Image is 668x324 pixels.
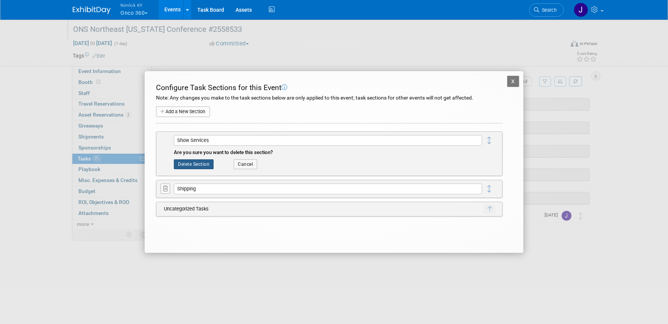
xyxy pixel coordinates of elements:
input: Enter section name [174,135,482,146]
i: Click and drag to reorder sections [484,134,495,147]
i: Move uncategorized tasks to the top [487,206,492,212]
i: Delete Section [163,186,168,192]
img: ExhibitDay [73,6,111,14]
img: Jamie Dunn [574,3,588,17]
button: Cancel [234,159,257,169]
div: Configure Task Sections for this Event [156,83,503,93]
div: Note: Any changes you make to the task sections below are only applied to this event; task sectio... [156,93,503,101]
span: Search [539,7,557,13]
button: Add a New Section [156,106,210,117]
td: Uncategorized Tasks [160,204,484,214]
i: Click and drag to reorder sections [484,182,495,195]
span: Nimlok KY [120,1,148,9]
div: Are you sure you want to delete this section? [174,147,482,156]
a: Search [529,3,564,17]
input: Enter section name [174,184,482,194]
button: X [507,76,519,87]
button: Delete Section [174,159,214,169]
